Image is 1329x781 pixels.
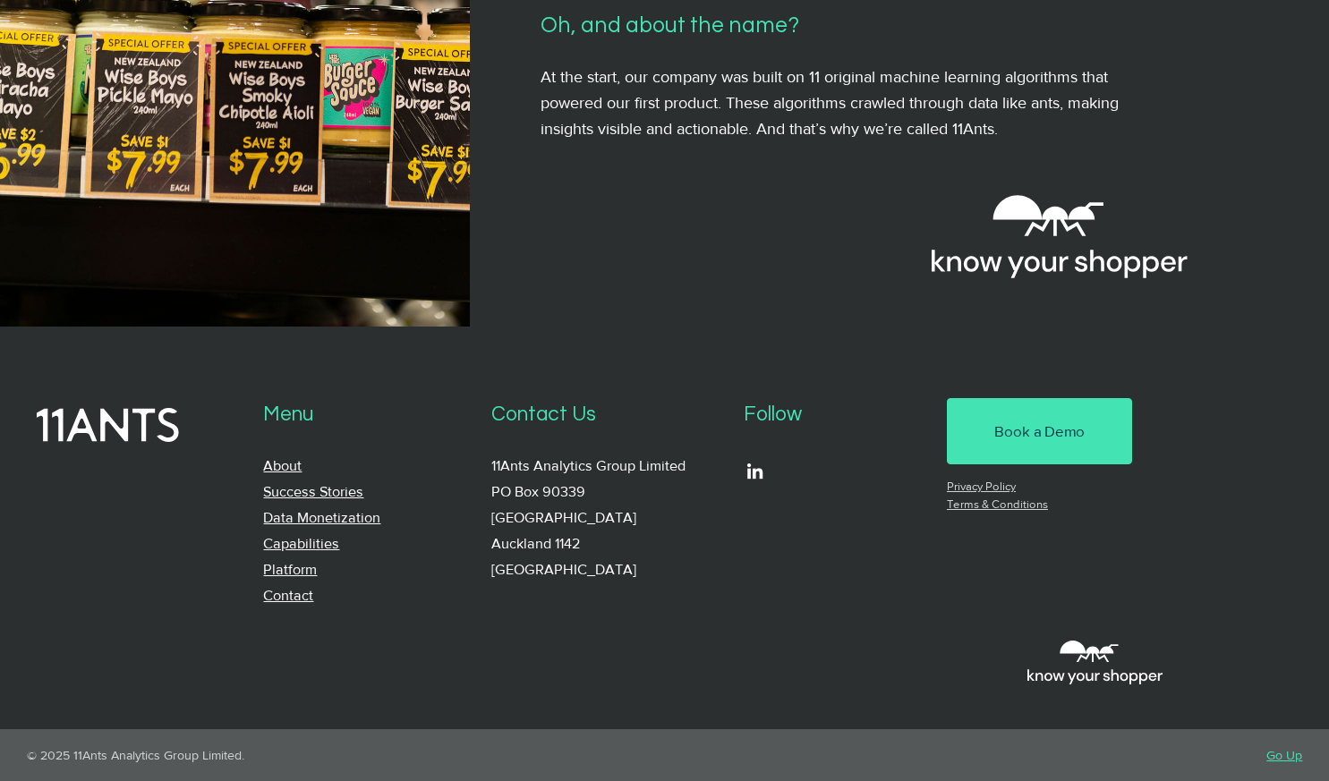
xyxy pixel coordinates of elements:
a: Privacy Policy [947,480,1016,493]
span: At the start, our company was built on 11 original machine learning algorithms that powered our f... [541,68,1119,138]
p: Menu [263,398,471,431]
a: Contact [263,588,313,603]
a: Data Monetization [263,510,380,525]
a: Terms & Conditions [947,497,1048,511]
a: Success Stories [263,484,363,499]
img: LinkedIn [744,460,766,482]
p: © 2025 11Ants Analytics Group Limited. [27,748,636,762]
a: Platform [263,562,317,577]
ul: Social Bar [744,460,766,482]
a: About [263,458,302,473]
a: Capabilities [263,536,339,551]
iframe: Embedded Content [737,531,1164,729]
a: Book a Demo [947,398,1132,464]
p: Follow [744,398,927,431]
p: Contact Us [491,398,724,431]
p: 11Ants Analytics Group Limited PO Box 90339 [GEOGRAPHIC_DATA] Auckland 1142 [GEOGRAPHIC_DATA] [491,453,724,583]
span: Oh, and about the name? [541,13,799,37]
span: Book a Demo [994,420,1085,442]
a: Go Up [1266,748,1302,762]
